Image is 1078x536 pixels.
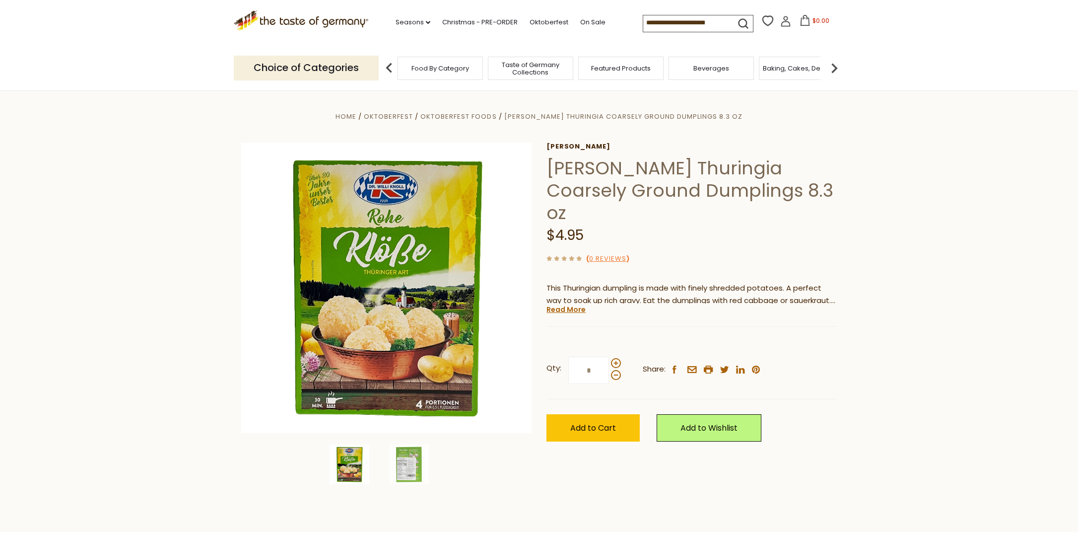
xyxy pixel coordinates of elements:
[580,17,606,28] a: On Sale
[396,17,430,28] a: Seasons
[568,357,609,384] input: Qty:
[586,254,629,263] span: ( )
[589,254,626,264] a: 0 Reviews
[693,65,729,72] a: Beverages
[546,414,640,442] button: Add to Cart
[241,143,532,433] img: Dr. Knoll Thuringia Coarsely Ground Dumpling
[234,56,379,80] p: Choice of Categories
[643,363,666,376] span: Share:
[491,61,570,76] a: Taste of Germany Collections
[812,16,829,25] span: $0.00
[442,17,518,28] a: Christmas - PRE-ORDER
[379,58,399,78] img: previous arrow
[336,112,356,121] a: Home
[546,226,584,245] span: $4.95
[793,15,835,30] button: $0.00
[591,65,651,72] a: Featured Products
[546,282,837,307] p: This Thuringian dumpling is made with finely shredded potatoes. A perfect way to soak up rich gra...
[364,112,413,121] a: Oktoberfest
[763,65,840,72] a: Baking, Cakes, Desserts
[389,445,429,484] img: Dr. Knoll Thuringia Coarsely Ground Dumplings 8.3 oz
[546,305,586,314] a: Read More
[504,112,742,121] a: [PERSON_NAME] Thuringia Coarsely Ground Dumplings 8.3 oz
[330,445,369,484] img: Dr. Knoll Thuringia Coarsely Ground Dumpling
[824,58,844,78] img: next arrow
[411,65,469,72] a: Food By Category
[546,143,837,151] a: [PERSON_NAME]
[530,17,568,28] a: Oktoberfest
[570,422,616,434] span: Add to Cart
[420,112,496,121] a: Oktoberfest Foods
[657,414,761,442] a: Add to Wishlist
[546,362,561,375] strong: Qty:
[546,157,837,224] h1: [PERSON_NAME] Thuringia Coarsely Ground Dumplings 8.3 oz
